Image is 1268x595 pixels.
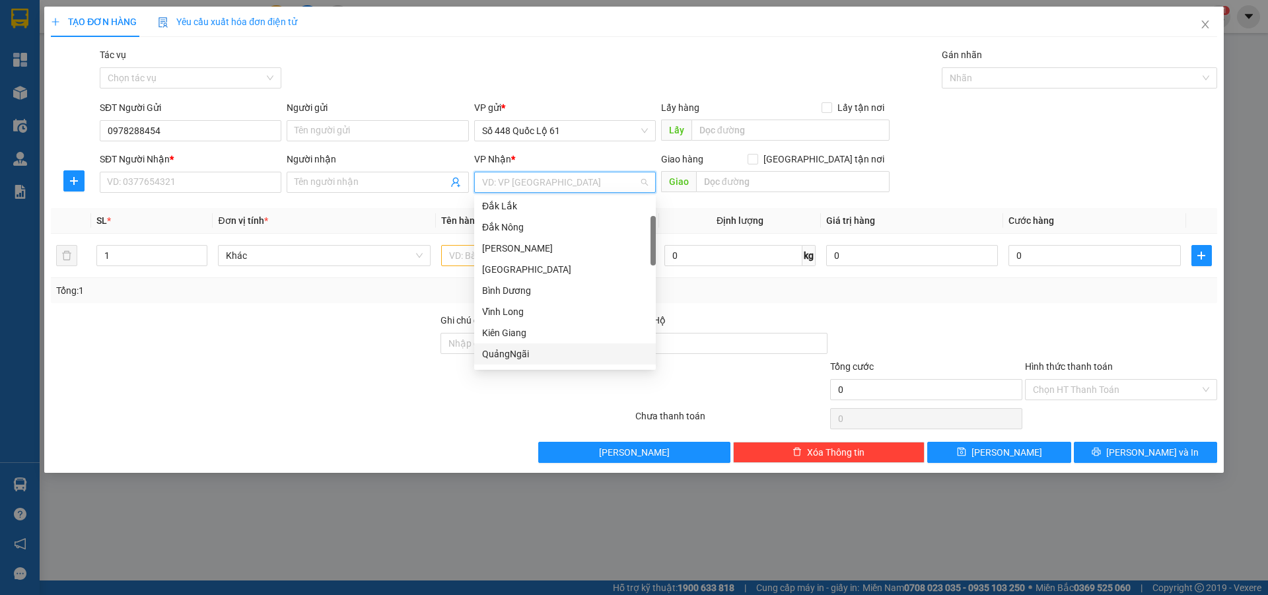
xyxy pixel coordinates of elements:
span: [PERSON_NAME] [971,445,1042,460]
span: kg [802,245,816,266]
label: Hình thức thanh toán [1025,361,1113,372]
div: Tổng: 1 [56,283,489,298]
span: VP Nhận [474,154,511,164]
button: printer[PERSON_NAME] và In [1074,442,1217,463]
span: [PERSON_NAME] và In [1106,445,1199,460]
div: Kiên Giang [482,326,648,340]
div: [GEOGRAPHIC_DATA] [482,262,648,277]
span: Tổng cước [830,361,874,372]
span: user-add [450,177,461,188]
div: Đắk Nông [474,217,656,238]
span: Khác [226,246,423,265]
div: SĐT Người Gửi [100,100,281,115]
div: Đắk Lắk [482,199,648,213]
div: Thái Bình [474,365,656,386]
span: Giao [661,171,696,192]
input: VD: Bàn, Ghế [441,245,654,266]
div: Kiên Giang [474,322,656,343]
span: close [1200,19,1211,30]
button: delete [56,245,77,266]
span: Lấy hàng [661,102,699,113]
div: Bình Dương [474,280,656,301]
div: Chưa thanh toán [634,409,829,432]
input: 0 [826,245,998,266]
button: plus [1191,245,1212,266]
span: plus [51,17,60,26]
div: Bình Phước [474,259,656,280]
span: Giao hàng [661,154,703,164]
span: save [957,447,966,458]
div: QuảngNgãi [474,343,656,365]
input: Dọc đường [696,171,890,192]
div: Gia Lai [474,238,656,259]
div: Người nhận [287,152,468,166]
div: Vĩnh Long [474,301,656,322]
span: [GEOGRAPHIC_DATA] tận nơi [758,152,890,166]
input: Dọc đường [691,120,890,141]
span: Yêu cầu xuất hóa đơn điện tử [158,17,297,27]
span: printer [1092,447,1101,458]
span: Xóa Thông tin [807,445,864,460]
span: Định lượng [717,215,763,226]
div: QuảngNgãi [482,347,648,361]
span: plus [64,176,84,186]
div: Vĩnh Long [482,304,648,319]
label: Gán nhãn [942,50,982,60]
img: icon [158,17,168,28]
span: Giá trị hàng [826,215,875,226]
input: Ghi chú đơn hàng [440,333,633,354]
button: plus [63,170,85,192]
span: plus [1192,250,1211,261]
span: Thu Hộ [635,315,666,326]
span: [PERSON_NAME] [599,445,670,460]
label: Ghi chú đơn hàng [440,315,513,326]
div: [PERSON_NAME] [482,241,648,256]
div: Đắk Nông [482,220,648,234]
span: Lấy tận nơi [832,100,890,115]
span: Cước hàng [1008,215,1054,226]
div: Bình Dương [482,283,648,298]
button: Close [1187,7,1224,44]
span: Đơn vị tính [218,215,267,226]
span: Lấy [661,120,691,141]
div: Đắk Lắk [474,195,656,217]
button: save[PERSON_NAME] [927,442,1071,463]
div: Người gửi [287,100,468,115]
button: deleteXóa Thông tin [733,442,925,463]
label: Tác vụ [100,50,126,60]
span: Tên hàng [441,215,484,226]
span: Số 448 Quốc Lộ 61 [482,121,648,141]
span: SL [96,215,107,226]
span: TẠO ĐƠN HÀNG [51,17,137,27]
div: SĐT Người Nhận [100,152,281,166]
button: [PERSON_NAME] [538,442,730,463]
span: delete [792,447,802,458]
div: VP gửi [474,100,656,115]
